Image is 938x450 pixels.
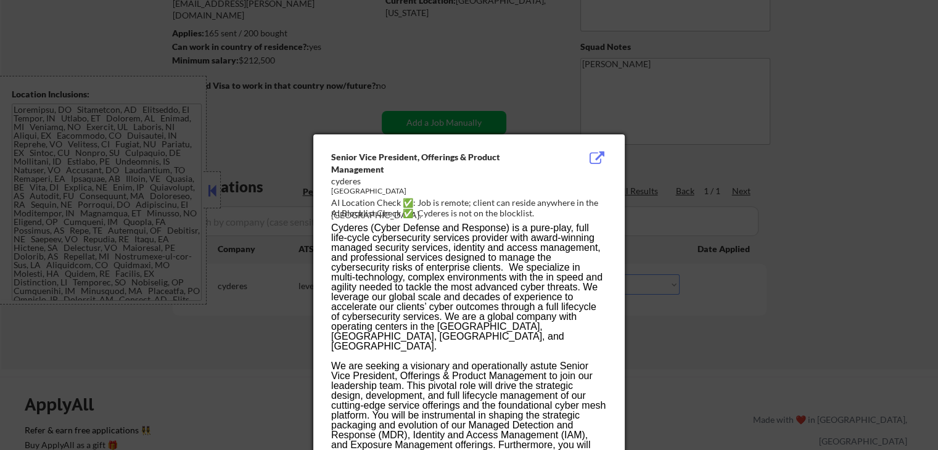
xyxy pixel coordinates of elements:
div: [GEOGRAPHIC_DATA] [331,186,545,197]
div: AI Blocklist Check ✅: Cyderes is not on the blocklist. [331,207,612,219]
div: cyderes [331,175,545,187]
span: Cyderes (Cyber Defense and Response) is a pure-play, full life-cycle cybersecurity services provi... [331,223,603,351]
div: Senior Vice President, Offerings & Product Management [331,151,545,175]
